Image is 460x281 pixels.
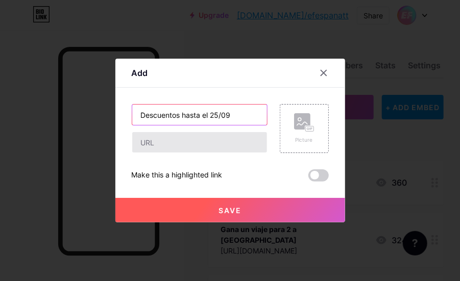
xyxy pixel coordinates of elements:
[115,198,345,222] button: Save
[219,206,241,215] span: Save
[294,136,314,144] div: Picture
[132,105,267,125] input: Title
[132,169,223,182] div: Make this a highlighted link
[132,67,148,79] div: Add
[132,132,267,152] input: URL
